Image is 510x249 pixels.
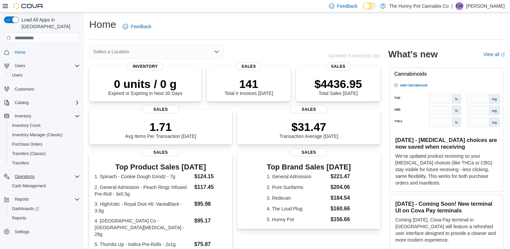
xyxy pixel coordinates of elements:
[12,151,46,156] span: Transfers (Classic)
[331,194,351,202] dd: $184.54
[12,99,80,107] span: Catalog
[12,228,80,236] span: Settings
[9,214,80,222] span: Reports
[1,227,82,237] button: Settings
[15,174,35,179] span: Operations
[12,215,26,221] span: Reports
[194,240,226,248] dd: $75.87
[315,77,362,91] p: $4436.95
[7,204,82,213] a: Dashboards
[12,172,37,181] button: Operations
[95,184,191,197] dt: 2. General Admission - Peach Ringz Infused Pre-Roll - 3x0.5g
[12,195,32,203] button: Reports
[12,195,80,203] span: Reports
[1,47,82,57] button: Home
[9,214,29,222] a: Reports
[9,150,80,158] span: Transfers (Classic)
[337,3,357,9] span: Feedback
[456,2,463,10] span: CW
[12,123,41,128] span: Inventory Count
[7,130,82,140] button: Inventory Manager (Classic)
[142,148,179,156] span: Sales
[395,137,498,150] h3: [DATE] - [MEDICAL_DATA] choices are now saved when receiving
[95,217,191,238] dt: 4. [GEOGRAPHIC_DATA] Co - [GEOGRAPHIC_DATA][MEDICAL_DATA] - 28g
[279,120,338,139] div: Transaction Average [DATE]
[236,62,261,70] span: Sales
[290,105,328,113] span: Sales
[12,142,43,147] span: Purchase Orders
[7,149,82,158] button: Transfers (Classic)
[12,85,37,93] a: Customers
[194,200,226,208] dd: $95.98
[267,184,328,191] dt: 2. Pure Sunfarms
[12,99,31,107] button: Catalog
[12,72,22,78] span: Users
[127,62,163,70] span: Inventory
[108,77,182,96] div: Expired or Expiring in Next 30 Days
[329,53,380,58] p: Updated 3 minute(s) ago
[9,182,80,190] span: Cash Management
[12,160,29,166] span: Transfers
[125,120,196,134] p: 1.71
[15,113,31,119] span: Inventory
[7,158,82,168] button: Transfers
[326,62,351,70] span: Sales
[95,163,227,171] h3: Top Product Sales [DATE]
[12,48,28,56] a: Home
[1,195,82,204] button: Reports
[12,62,80,70] span: Users
[95,173,191,180] dt: 1. Spinach - Cookie Dough Grindz - 7g
[1,111,82,121] button: Inventory
[194,217,226,225] dd: $95.17
[9,205,80,213] span: Dashboards
[395,200,498,214] h3: [DATE] - Coming Soon! New terminal UI on Cova Pay terminals
[395,153,498,186] p: We've updated product receiving so your [MEDICAL_DATA] choices (like THCa or CBG) stay visible fo...
[12,48,80,56] span: Home
[12,228,32,236] a: Settings
[120,20,154,33] a: Feedback
[9,71,80,79] span: Users
[15,197,29,202] span: Reports
[214,49,219,54] button: Open list of options
[7,70,82,80] button: Users
[12,206,39,211] span: Dashboards
[1,98,82,107] button: Catalog
[9,159,32,167] a: Transfers
[466,2,505,10] p: [PERSON_NAME]
[279,120,338,134] p: $31.47
[125,120,196,139] div: Avg Items Per Transaction [DATE]
[194,183,226,191] dd: $117.45
[142,105,179,113] span: Sales
[455,2,463,10] div: Cassidy Wales
[483,52,505,57] a: View allExternal link
[9,205,42,213] a: Dashboards
[7,213,82,223] button: Reports
[1,84,82,94] button: Customers
[194,172,226,181] dd: $124.15
[12,183,46,189] span: Cash Management
[388,49,438,60] h2: What's new
[267,163,351,171] h3: Top Brand Sales [DATE]
[224,77,273,91] p: 141
[95,201,191,214] dt: 3. HighXotic - Royal Dive #6: VantaBlack - 3.5g
[331,183,351,191] dd: $204.06
[12,132,62,138] span: Inventory Manager (Classic)
[224,77,273,96] div: Total # Invoices [DATE]
[9,159,80,167] span: Transfers
[12,112,34,120] button: Inventory
[267,195,328,201] dt: 3. Redecan
[9,140,45,148] a: Purchase Orders
[19,16,80,30] span: Load All Apps in [GEOGRAPHIC_DATA]
[9,121,80,130] span: Inventory Count
[95,241,191,248] dt: 5. Thumbs Up - Indica Pre-Rolls - 2x1g
[9,71,25,79] a: Users
[12,112,80,120] span: Inventory
[331,205,351,213] dd: $160.66
[7,121,82,130] button: Inventory Count
[9,150,48,158] a: Transfers (Classic)
[267,205,328,212] dt: 4. The Loud Plug
[15,87,34,92] span: Customers
[267,216,328,223] dt: 5. Hunny Pot
[290,148,328,156] span: Sales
